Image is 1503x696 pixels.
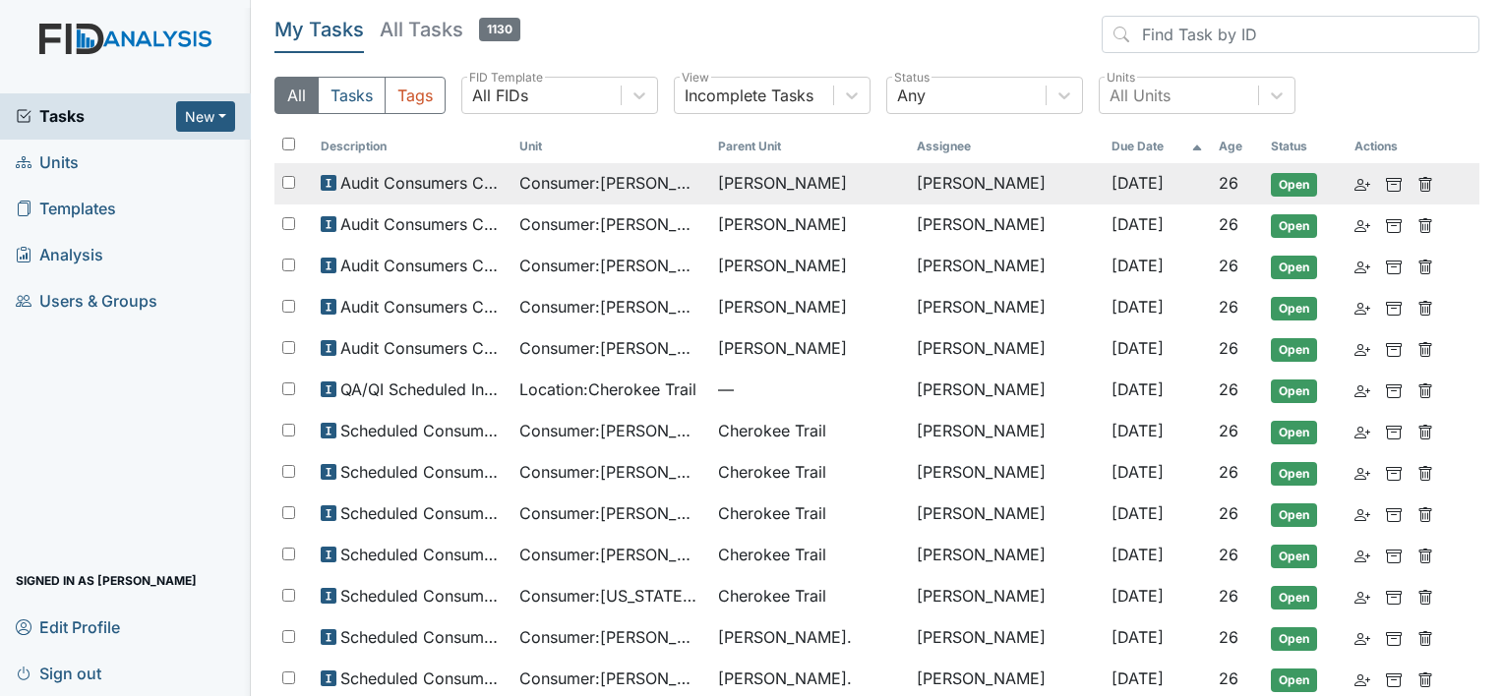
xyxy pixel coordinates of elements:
[313,130,511,163] th: Toggle SortBy
[1417,667,1433,690] a: Delete
[1219,586,1238,606] span: 26
[385,77,446,114] button: Tags
[1386,377,1402,401] a: Archive
[340,667,504,690] span: Scheduled Consumer Chart Review
[1219,627,1238,647] span: 26
[1112,214,1164,234] span: [DATE]
[1112,545,1164,564] span: [DATE]
[274,77,319,114] button: All
[1271,379,1317,403] span: Open
[909,130,1104,163] th: Assignee
[519,212,702,236] span: Consumer : [PERSON_NAME]
[1112,297,1164,317] span: [DATE]
[16,658,101,688] span: Sign out
[718,254,847,277] span: [PERSON_NAME]
[1112,503,1164,523] span: [DATE]
[340,460,504,484] span: Scheduled Consumer Chart Review
[1271,421,1317,444] span: Open
[1112,421,1164,440] span: [DATE]
[1386,171,1402,195] a: Archive
[718,377,901,401] span: —
[909,576,1104,617] td: [PERSON_NAME]
[1112,668,1164,688] span: [DATE]
[718,625,852,649] span: [PERSON_NAME].
[909,411,1104,452] td: [PERSON_NAME]
[1386,212,1402,236] a: Archive
[519,254,702,277] span: Consumer : [PERSON_NAME][GEOGRAPHIC_DATA]
[1386,336,1402,360] a: Archive
[1417,377,1433,401] a: Delete
[1417,584,1433,608] a: Delete
[909,204,1104,246] td: [PERSON_NAME]
[1219,256,1238,275] span: 26
[1271,256,1317,279] span: Open
[909,452,1104,493] td: [PERSON_NAME]
[1417,625,1433,649] a: Delete
[519,419,702,442] span: Consumer : [PERSON_NAME]
[1102,16,1479,53] input: Find Task by ID
[519,501,702,525] span: Consumer : [PERSON_NAME]
[718,501,826,525] span: Cherokee Trail
[909,493,1104,535] td: [PERSON_NAME]
[897,84,926,107] div: Any
[340,543,504,566] span: Scheduled Consumer Chart Review
[1386,543,1402,566] a: Archive
[1386,667,1402,690] a: Archive
[1271,297,1317,320] span: Open
[1112,379,1164,399] span: [DATE]
[1271,462,1317,486] span: Open
[519,625,702,649] span: Consumer : [PERSON_NAME]
[16,147,79,178] span: Units
[340,295,504,319] span: Audit Consumers Charts
[685,84,813,107] div: Incomplete Tasks
[1271,545,1317,568] span: Open
[1271,173,1317,197] span: Open
[1219,173,1238,193] span: 26
[1417,254,1433,277] a: Delete
[16,286,157,317] span: Users & Groups
[16,104,176,128] span: Tasks
[1219,503,1238,523] span: 26
[340,584,504,608] span: Scheduled Consumer Chart Review
[340,625,504,649] span: Scheduled Consumer Chart Review
[909,535,1104,576] td: [PERSON_NAME]
[1271,627,1317,651] span: Open
[718,419,826,442] span: Cherokee Trail
[1271,214,1317,238] span: Open
[16,565,197,596] span: Signed in as [PERSON_NAME]
[1271,503,1317,527] span: Open
[380,16,520,43] h5: All Tasks
[340,377,504,401] span: QA/QI Scheduled Inspection
[1386,419,1402,442] a: Archive
[318,77,386,114] button: Tasks
[1219,668,1238,688] span: 26
[16,194,116,224] span: Templates
[909,617,1104,659] td: [PERSON_NAME]
[718,460,826,484] span: Cherokee Trail
[718,212,847,236] span: [PERSON_NAME]
[519,584,702,608] span: Consumer : [US_STATE][PERSON_NAME]
[340,254,504,277] span: Audit Consumers Charts
[472,84,528,107] div: All FIDs
[909,370,1104,411] td: [PERSON_NAME]
[1386,295,1402,319] a: Archive
[1417,501,1433,525] a: Delete
[1211,130,1264,163] th: Toggle SortBy
[1417,295,1433,319] a: Delete
[16,240,103,270] span: Analysis
[1271,668,1317,692] span: Open
[1386,460,1402,484] a: Archive
[519,377,696,401] span: Location : Cherokee Trail
[519,460,702,484] span: Consumer : [PERSON_NAME]
[1386,625,1402,649] a: Archive
[710,130,909,163] th: Toggle SortBy
[909,163,1104,204] td: [PERSON_NAME]
[274,77,446,114] div: Type filter
[1219,338,1238,358] span: 26
[1271,586,1317,609] span: Open
[1112,586,1164,606] span: [DATE]
[1219,379,1238,399] span: 26
[1219,545,1238,564] span: 26
[519,336,702,360] span: Consumer : [PERSON_NAME]
[519,171,702,195] span: Consumer : [PERSON_NAME]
